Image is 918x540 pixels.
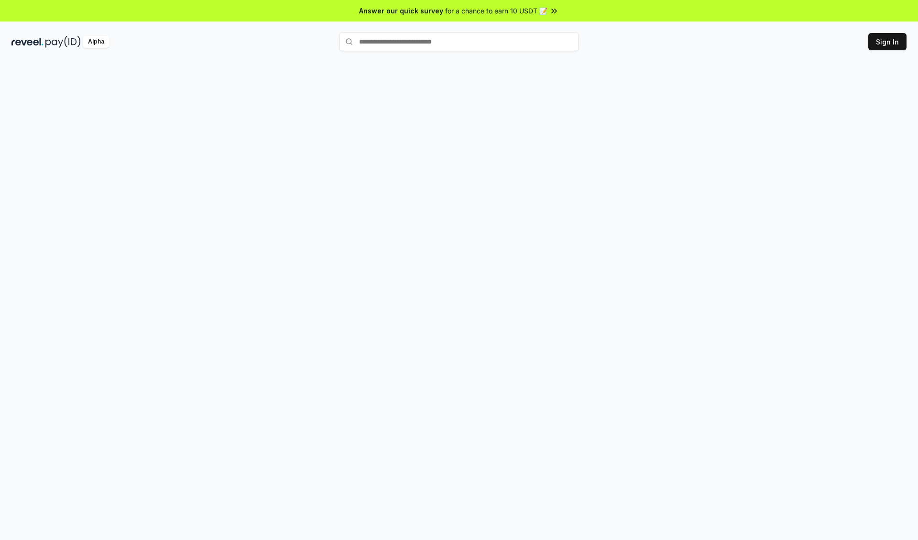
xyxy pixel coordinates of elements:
span: for a chance to earn 10 USDT 📝 [445,6,547,16]
img: reveel_dark [11,36,44,48]
button: Sign In [868,33,907,50]
div: Alpha [83,36,109,48]
img: pay_id [45,36,81,48]
span: Answer our quick survey [359,6,443,16]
